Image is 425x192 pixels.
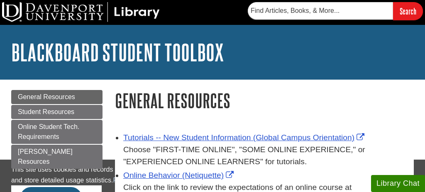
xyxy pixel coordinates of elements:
[18,93,75,100] span: General Resources
[123,171,236,180] a: Link opens in new window
[248,2,393,19] input: Find Articles, Books, & More...
[248,2,423,20] form: Searches DU Library's articles, books, and more
[123,144,414,168] div: Choose "FIRST-TIME ONLINE", "SOME ONLINE EXPERIENCE," or "EXPERIENCED ONLINE LEARNERS" for tutori...
[11,120,103,144] a: Online Student Tech. Requirements
[11,105,103,119] a: Student Resources
[11,145,103,169] a: [PERSON_NAME] Resources
[18,148,73,165] span: [PERSON_NAME] Resources
[18,108,74,115] span: Student Resources
[2,2,160,22] img: DU Library
[393,2,423,20] input: Search
[115,90,414,111] h1: General Resources
[11,90,103,104] a: General Resources
[18,123,79,140] span: Online Student Tech. Requirements
[123,133,366,142] a: Link opens in new window
[11,39,224,65] a: Blackboard Student Toolbox
[371,175,425,192] button: Library Chat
